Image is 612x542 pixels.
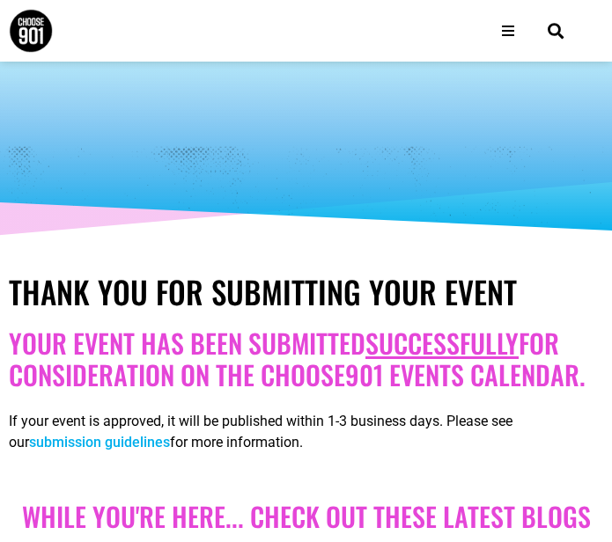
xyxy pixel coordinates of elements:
h2: Your Event has been submitted for consideration on the Choose901 events calendar. [9,327,603,391]
div: Open/Close Menu [492,15,524,47]
u: successfully [365,323,519,363]
span: If your event is approved, it will be published within 1-3 business days. Please see our for more... [9,413,512,450]
a: submission guidelines [29,434,170,450]
div: Search [542,17,571,46]
h1: Thank You for Submitting Your Event [9,273,603,310]
h2: While you're here... Check out these Latest blogs [18,501,594,532]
